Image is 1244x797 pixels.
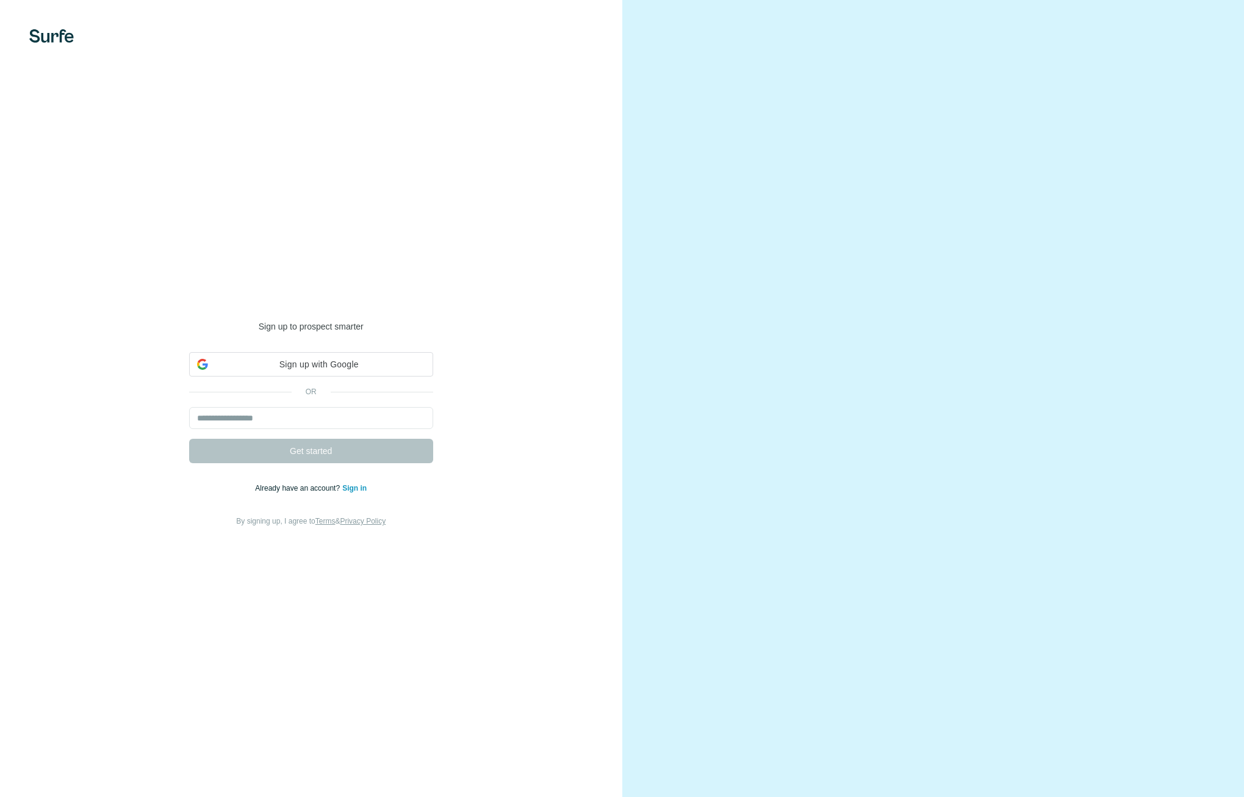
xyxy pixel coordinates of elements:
[213,358,425,371] span: Sign up with Google
[189,320,433,333] p: Sign up to prospect smarter
[255,484,342,492] span: Already have an account?
[189,269,433,318] h1: Welcome to [GEOGRAPHIC_DATA]
[340,517,386,525] a: Privacy Policy
[342,484,367,492] a: Sign in
[315,517,336,525] a: Terms
[189,352,433,377] div: Sign up with Google
[236,517,386,525] span: By signing up, I agree to &
[292,386,331,397] p: or
[29,29,74,43] img: Surfe's logo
